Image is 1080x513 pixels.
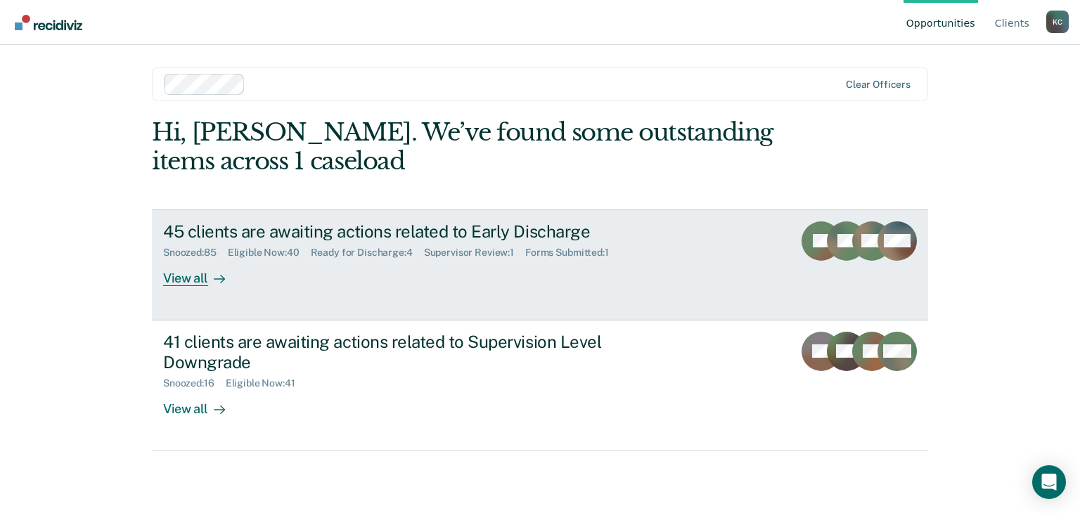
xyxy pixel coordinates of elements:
div: View all [163,259,242,286]
a: 41 clients are awaiting actions related to Supervision Level DowngradeSnoozed:16Eligible Now:41Vi... [152,320,928,451]
div: Open Intercom Messenger [1032,465,1066,499]
div: Supervisor Review : 1 [424,247,525,259]
div: Hi, [PERSON_NAME]. We’ve found some outstanding items across 1 caseload [152,118,773,176]
div: K C [1046,11,1069,33]
div: Snoozed : 85 [163,247,228,259]
div: Clear officers [846,79,911,91]
div: Snoozed : 16 [163,377,226,389]
a: 45 clients are awaiting actions related to Early DischargeSnoozed:85Eligible Now:40Ready for Disc... [152,209,928,320]
div: Forms Submitted : 1 [525,247,620,259]
div: Ready for Discharge : 4 [311,247,424,259]
img: Recidiviz [15,15,82,30]
button: Profile dropdown button [1046,11,1069,33]
div: View all [163,389,242,417]
div: 45 clients are awaiting actions related to Early Discharge [163,221,657,242]
div: 41 clients are awaiting actions related to Supervision Level Downgrade [163,332,657,372]
div: Eligible Now : 40 [228,247,311,259]
div: Eligible Now : 41 [226,377,307,389]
